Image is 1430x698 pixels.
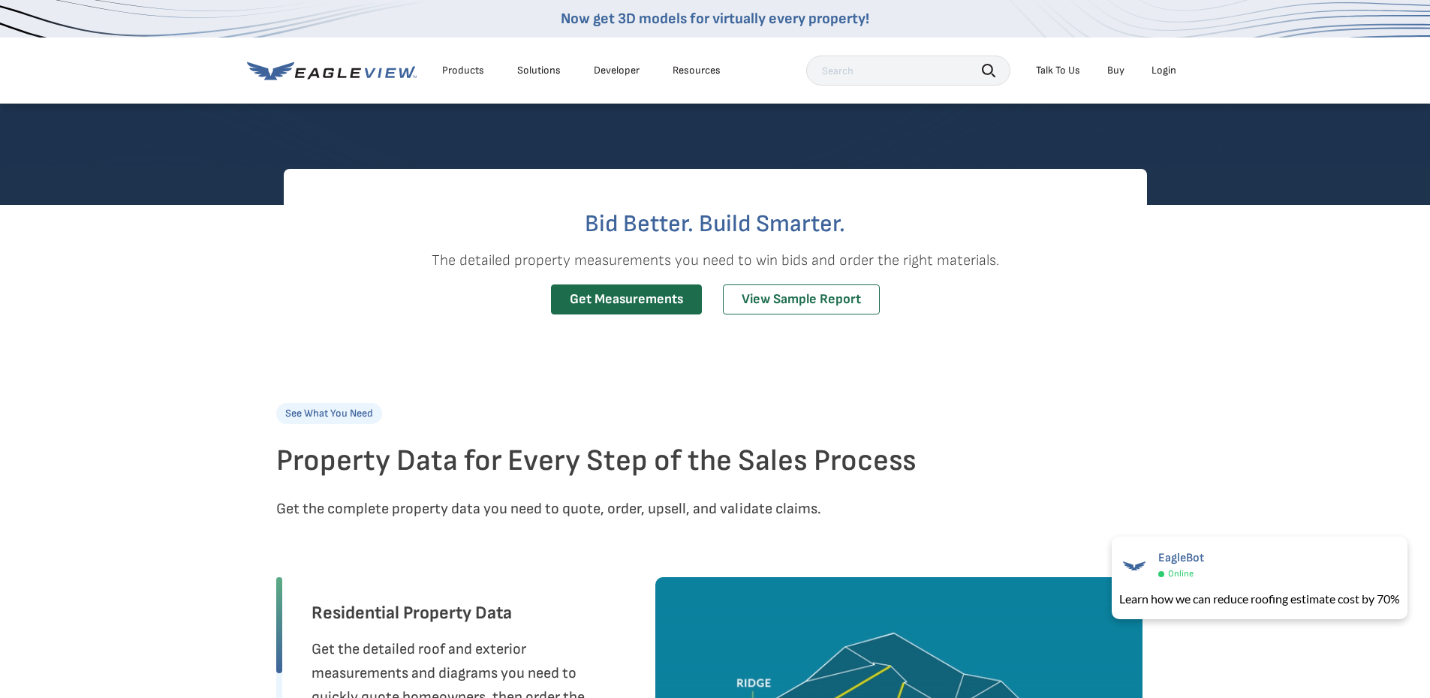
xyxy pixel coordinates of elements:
p: Get the complete property data you need to quote, order, upsell, and validate claims. [276,497,1155,521]
a: Now get 3D models for virtually every property! [561,10,869,28]
a: Buy [1107,64,1124,77]
a: Get Measurements [551,284,702,315]
div: Resources [673,64,721,77]
div: Talk To Us [1036,64,1080,77]
h2: Bid Better. Build Smarter. [284,212,1147,236]
p: The detailed property measurements you need to win bids and order the right materials. [284,248,1147,272]
h3: Residential Property Data [312,601,512,625]
a: Developer [594,64,640,77]
p: See What You Need [276,403,382,424]
h2: Property Data for Every Step of the Sales Process [276,443,1155,479]
span: Online [1168,568,1194,579]
span: EagleBot [1158,551,1204,565]
div: Login [1152,64,1176,77]
div: Solutions [517,64,561,77]
input: Search [806,56,1010,86]
a: View Sample Report [723,284,880,315]
img: EagleBot [1119,551,1149,581]
div: Learn how we can reduce roofing estimate cost by 70% [1119,590,1400,608]
div: Products [442,64,484,77]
